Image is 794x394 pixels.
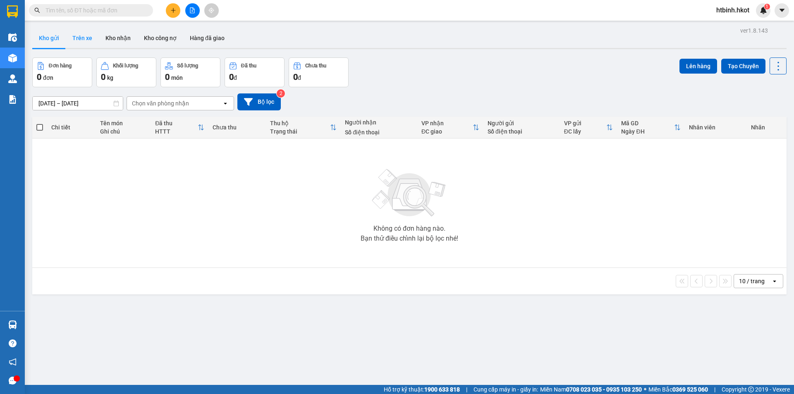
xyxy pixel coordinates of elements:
[9,339,17,347] span: question-circle
[714,385,715,394] span: |
[305,63,326,69] div: Chưa thu
[345,129,413,136] div: Số điện thoại
[566,386,642,393] strong: 0708 023 035 - 0935 103 250
[474,385,538,394] span: Cung cấp máy in - giấy in:
[488,128,556,135] div: Số điện thoại
[751,124,782,131] div: Nhãn
[7,5,18,18] img: logo-vxr
[234,74,237,81] span: đ
[107,74,113,81] span: kg
[132,99,189,107] div: Chọn văn phòng nhận
[155,128,198,135] div: HTTT
[204,3,219,18] button: aim
[165,72,170,82] span: 0
[368,164,451,222] img: svg+xml;base64,PHN2ZyBjbGFzcz0ibGlzdC1wbHVnX19zdmciIHhtbG5zPSJodHRwOi8vd3d3LnczLm9yZy8yMDAwL3N2Zy...
[170,7,176,13] span: plus
[644,388,646,391] span: ⚪️
[9,358,17,366] span: notification
[466,385,467,394] span: |
[721,59,765,74] button: Tạo Chuyến
[8,95,17,104] img: solution-icon
[621,128,674,135] div: Ngày ĐH
[8,74,17,83] img: warehouse-icon
[96,57,156,87] button: Khối lượng0kg
[765,4,768,10] span: 1
[672,386,708,393] strong: 0369 525 060
[417,117,483,138] th: Toggle SortBy
[45,6,143,15] input: Tìm tên, số ĐT hoặc mã đơn
[43,74,53,81] span: đơn
[775,3,789,18] button: caret-down
[113,63,138,69] div: Khối lượng
[34,7,40,13] span: search
[560,117,617,138] th: Toggle SortBy
[270,120,330,127] div: Thu hộ
[171,74,183,81] span: món
[710,5,756,15] span: htbinh.hkot
[8,54,17,62] img: warehouse-icon
[49,63,72,69] div: Đơn hàng
[241,63,256,69] div: Đã thu
[739,277,765,285] div: 10 / trang
[424,386,460,393] strong: 1900 633 818
[778,7,786,14] span: caret-down
[33,97,123,110] input: Select a date range.
[421,128,473,135] div: ĐC giao
[298,74,301,81] span: đ
[361,235,458,242] div: Bạn thử điều chỉnh lại bộ lọc nhé!
[760,7,767,14] img: icon-new-feature
[764,4,770,10] sup: 1
[373,225,445,232] div: Không có đơn hàng nào.
[155,120,198,127] div: Đã thu
[488,120,556,127] div: Người gửi
[137,28,183,48] button: Kho công nợ
[99,28,137,48] button: Kho nhận
[213,124,262,131] div: Chưa thu
[277,89,285,98] sup: 2
[8,320,17,329] img: warehouse-icon
[8,33,17,42] img: warehouse-icon
[208,7,214,13] span: aim
[689,124,742,131] div: Nhân viên
[32,57,92,87] button: Đơn hàng0đơn
[177,63,198,69] div: Số lượng
[185,3,200,18] button: file-add
[289,57,349,87] button: Chưa thu0đ
[229,72,234,82] span: 0
[384,385,460,394] span: Hỗ trợ kỹ thuật:
[166,3,180,18] button: plus
[160,57,220,87] button: Số lượng0món
[270,128,330,135] div: Trạng thái
[151,117,208,138] th: Toggle SortBy
[225,57,285,87] button: Đã thu0đ
[237,93,281,110] button: Bộ lọc
[421,120,473,127] div: VP nhận
[101,72,105,82] span: 0
[679,59,717,74] button: Lên hàng
[37,72,41,82] span: 0
[293,72,298,82] span: 0
[771,278,778,284] svg: open
[222,100,229,107] svg: open
[740,26,768,35] div: ver 1.8.143
[540,385,642,394] span: Miền Nam
[66,28,99,48] button: Trên xe
[345,119,413,126] div: Người nhận
[183,28,231,48] button: Hàng đã giao
[564,128,607,135] div: ĐC lấy
[189,7,195,13] span: file-add
[9,377,17,384] span: message
[564,120,607,127] div: VP gửi
[748,387,754,392] span: copyright
[266,117,341,138] th: Toggle SortBy
[32,28,66,48] button: Kho gửi
[648,385,708,394] span: Miền Bắc
[621,120,674,127] div: Mã GD
[100,128,147,135] div: Ghi chú
[100,120,147,127] div: Tên món
[51,124,91,131] div: Chi tiết
[617,117,685,138] th: Toggle SortBy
